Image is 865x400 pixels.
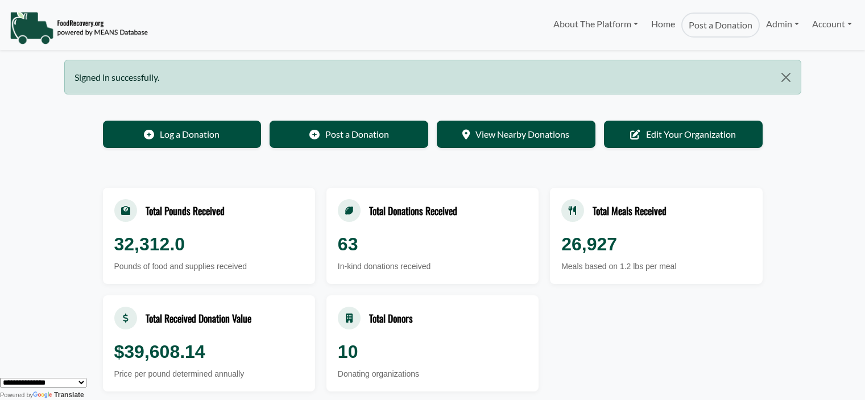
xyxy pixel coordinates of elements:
div: In-kind donations received [338,261,527,273]
a: Translate [33,391,84,399]
a: Home [644,13,681,38]
div: 63 [338,230,527,258]
a: Admin [760,13,805,35]
div: Meals based on 1.2 lbs per meal [561,261,751,273]
div: 10 [338,338,527,365]
div: Donating organizations [338,368,527,380]
a: Post a Donation [681,13,760,38]
div: 32,312.0 [114,230,304,258]
div: Pounds of food and supplies received [114,261,304,273]
a: Edit Your Organization [604,121,763,148]
div: Total Donors [369,311,413,325]
div: Total Meals Received [593,203,667,218]
a: About The Platform [547,13,644,35]
img: Google Translate [33,391,54,399]
div: $39,608.14 [114,338,304,365]
a: View Nearby Donations [437,121,595,148]
a: Account [806,13,858,35]
div: Total Donations Received [369,203,457,218]
div: 26,927 [561,230,751,258]
div: Price per pound determined annually [114,368,304,380]
a: Log a Donation [103,121,262,148]
div: Total Pounds Received [146,203,225,218]
button: Close [771,60,800,94]
img: NavigationLogo_FoodRecovery-91c16205cd0af1ed486a0f1a7774a6544ea792ac00100771e7dd3ec7c0e58e41.png [10,11,148,45]
div: Total Received Donation Value [146,311,251,325]
div: Signed in successfully. [64,60,801,94]
a: Post a Donation [270,121,428,148]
